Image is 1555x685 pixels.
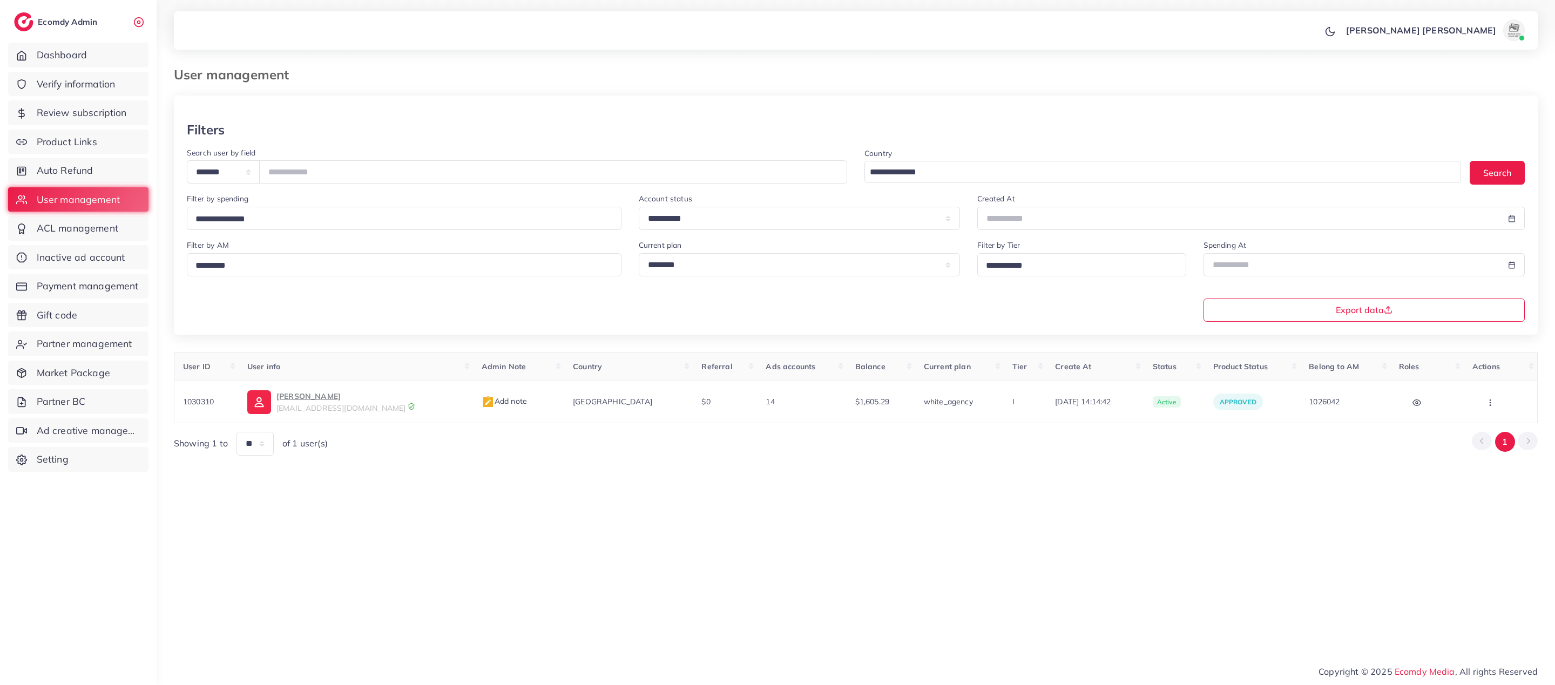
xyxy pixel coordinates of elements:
span: Export data [1336,306,1392,314]
a: [PERSON_NAME] [PERSON_NAME]avatar [1340,19,1529,41]
span: Referral [701,362,732,371]
a: Dashboard [8,43,148,67]
img: ic-user-info.36bf1079.svg [247,390,271,414]
label: Filter by Tier [977,240,1020,250]
span: [GEOGRAPHIC_DATA] [573,397,652,406]
a: Ecomdy Media [1395,666,1455,677]
span: Inactive ad account [37,250,125,264]
a: ACL management [8,216,148,241]
img: admin_note.cdd0b510.svg [482,396,495,409]
label: Search user by field [187,147,255,158]
input: Search for option [192,211,607,228]
span: Product Status [1213,362,1268,371]
a: Partner management [8,331,148,356]
span: Country [573,362,602,371]
a: Market Package [8,361,148,385]
span: Payment management [37,279,139,293]
a: Verify information [8,72,148,97]
span: Gift code [37,308,77,322]
span: Partner BC [37,395,86,409]
span: [EMAIL_ADDRESS][DOMAIN_NAME] [276,403,405,413]
div: Search for option [977,253,1186,276]
span: User ID [183,362,211,371]
span: Verify information [37,77,116,91]
label: Filter by AM [187,240,229,250]
button: Go to page 1 [1495,432,1515,452]
span: active [1153,396,1181,408]
span: Status [1153,362,1177,371]
span: User info [247,362,280,371]
label: Spending At [1204,240,1247,250]
button: Search [1470,161,1525,184]
span: Dashboard [37,48,87,62]
span: Showing 1 to [174,437,228,450]
span: Actions [1472,362,1500,371]
span: Auto Refund [37,164,93,178]
p: [PERSON_NAME] [PERSON_NAME] [1346,24,1496,37]
a: User management [8,187,148,212]
label: Current plan [639,240,682,250]
a: Payment management [8,274,148,299]
ul: Pagination [1472,432,1538,452]
span: ACL management [37,221,118,235]
a: Ad creative management [8,418,148,443]
img: 9CAL8B2pu8EFxCJHYAAAAldEVYdGRhdGU6Y3JlYXRlADIwMjItMTItMDlUMDQ6NTg6MzkrMDA6MDBXSlgLAAAAJXRFWHRkYXR... [408,403,415,410]
span: approved [1220,398,1256,406]
a: Review subscription [8,100,148,125]
button: Export data [1204,299,1525,322]
input: Search for option [866,164,1447,181]
span: Ads accounts [766,362,815,371]
a: Auto Refund [8,158,148,183]
span: Roles [1399,362,1419,371]
a: Gift code [8,303,148,328]
span: I [1012,397,1015,406]
span: Partner management [37,337,132,351]
span: , All rights Reserved [1455,665,1538,678]
span: Add note [482,396,527,406]
label: Filter by spending [187,193,248,204]
h2: Ecomdy Admin [38,17,100,27]
a: Inactive ad account [8,245,148,270]
span: $0 [701,397,710,406]
div: Search for option [187,207,621,230]
span: Current plan [924,362,971,371]
input: Search for option [192,257,607,274]
input: Search for option [982,257,1172,274]
div: Search for option [864,161,1461,183]
a: logoEcomdy Admin [14,12,100,31]
h3: Filters [187,122,225,138]
span: Balance [855,362,885,371]
span: [DATE] 14:14:42 [1055,396,1135,407]
span: Setting [37,452,69,466]
span: of 1 user(s) [282,437,328,450]
span: Market Package [37,366,110,380]
span: Admin Note [482,362,526,371]
span: Copyright © 2025 [1319,665,1538,678]
a: [PERSON_NAME][EMAIL_ADDRESS][DOMAIN_NAME] [247,390,464,413]
span: Ad creative management [37,424,140,438]
span: 14 [766,397,774,406]
span: User management [37,193,120,207]
img: avatar [1503,19,1525,41]
span: 1026042 [1309,397,1340,406]
a: Product Links [8,130,148,154]
span: Review subscription [37,106,127,120]
a: Setting [8,447,148,472]
label: Account status [639,193,692,204]
span: Create At [1055,362,1091,371]
span: Product Links [37,135,97,149]
span: Belong to AM [1309,362,1359,371]
span: white_agency [924,397,973,406]
a: Partner BC [8,389,148,414]
span: Tier [1012,362,1027,371]
span: 1030310 [183,397,214,406]
label: Created At [977,193,1015,204]
img: logo [14,12,33,31]
h3: User management [174,67,298,83]
p: [PERSON_NAME] [276,390,405,403]
span: $1,605.29 [855,397,889,406]
label: Country [864,148,892,159]
div: Search for option [187,253,621,276]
